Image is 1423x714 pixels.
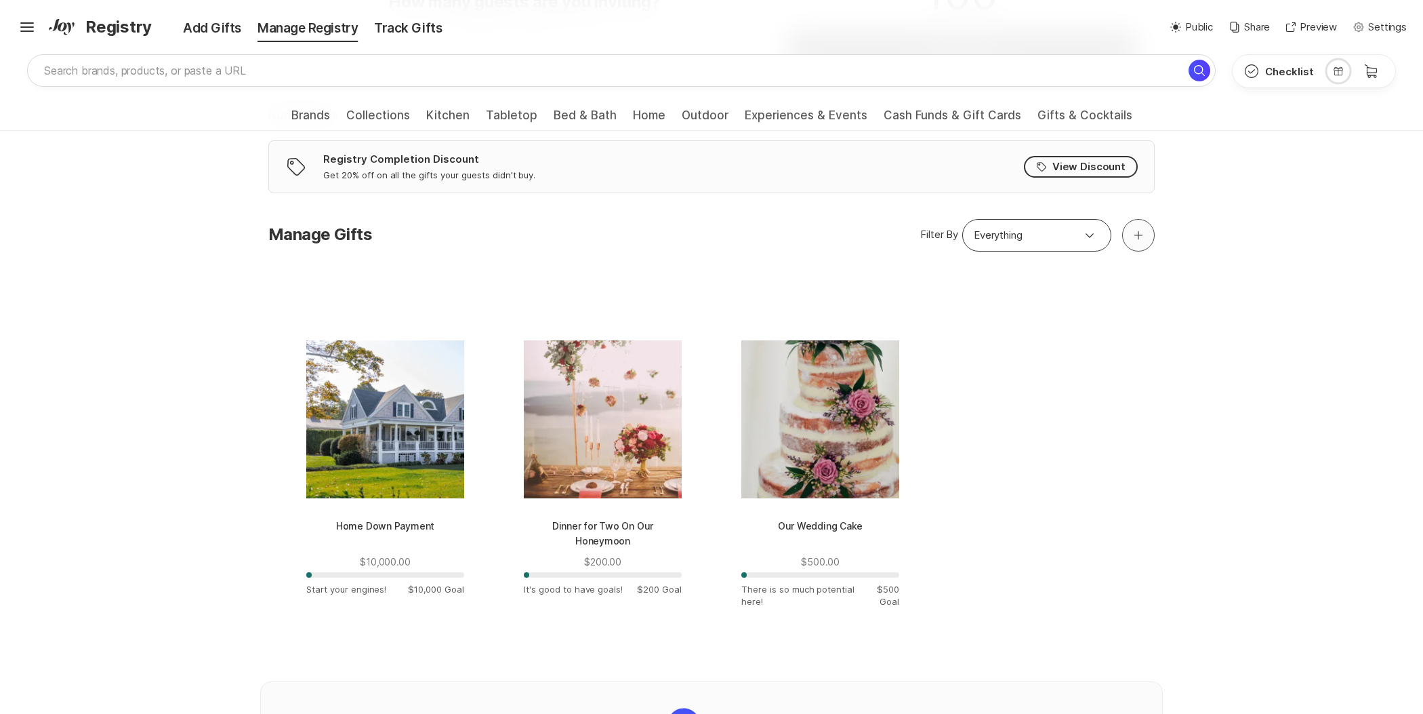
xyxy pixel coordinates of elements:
[366,19,450,38] div: Track Gifts
[268,225,372,245] p: Manage Gifts
[291,108,330,130] a: Brands
[682,108,728,130] a: Outdoor
[426,108,470,130] a: Kitchen
[1185,20,1213,35] p: Public
[1300,20,1337,35] p: Preview
[1076,227,1103,243] button: open menu
[524,519,682,551] p: Dinner for Two On Our Honeymoon
[306,583,386,595] p: Start your engines!
[801,555,840,569] p: $500.00
[633,108,665,130] a: Home
[323,169,535,181] p: Get 20% off on all the gifts your guests didn't buy.
[486,108,537,130] a: Tabletop
[861,583,899,608] p: $500 Goal
[745,108,867,130] a: Experiences & Events
[1286,20,1337,35] button: Preview
[346,108,410,130] a: Collections
[1081,227,1098,243] span: Option select
[884,108,1021,130] a: Cash Funds & Gift Cards
[360,555,411,569] p: $10,000.00
[408,583,464,595] p: $10,000 Goal
[1233,55,1325,87] button: Checklist
[741,519,899,551] p: Our Wedding Cake
[1024,156,1138,178] button: View Discount
[1353,20,1407,35] button: Settings
[323,152,479,166] p: Registry Completion Discount
[85,15,152,39] span: Registry
[554,108,617,130] a: Bed & Bath
[741,583,861,608] p: There is so much potential here!
[1229,20,1270,35] button: Share
[524,583,623,595] p: It's good to have goals!
[249,19,366,38] div: Manage Registry
[27,54,1216,87] input: Search brands, products, or paste a URL
[1037,108,1132,130] a: Gifts & Cocktails
[1368,20,1407,35] p: Settings
[1189,60,1210,81] button: Search for
[1244,20,1270,35] p: Share
[637,583,682,595] p: $200 Goal
[920,227,958,243] p: Filter By
[584,555,622,569] p: $200.00
[156,19,249,38] div: Add Gifts
[306,519,464,551] p: Home Down Payment
[1170,20,1213,35] button: Public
